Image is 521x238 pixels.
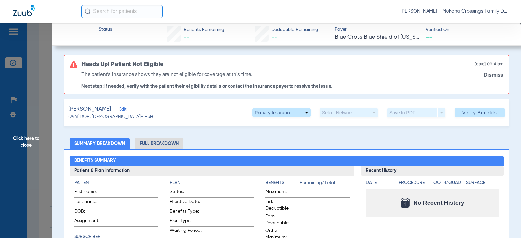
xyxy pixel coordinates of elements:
h4: Tooth/Quad [431,179,464,186]
span: Ind. Deductible: [265,198,297,212]
a: Dismiss [484,72,503,78]
span: Status: [170,189,202,197]
img: Search Icon [85,8,91,14]
h4: Procedure [399,179,428,186]
h3: Recent History [361,166,503,176]
p: Next step: If needed, verify with the patient their eligibility details or contact the insurance ... [81,83,332,89]
span: Plan Type: [170,217,202,226]
span: No Recent History [414,200,464,206]
span: [PERSON_NAME] [68,105,111,113]
img: error-icon [70,61,77,68]
span: Verify Benefits [462,110,497,115]
span: Benefits Remaining [184,26,224,33]
img: Calendar [401,198,410,208]
h4: Surface [466,179,499,186]
li: Summary Breakdown [70,138,130,149]
span: -- [99,33,112,42]
app-breakdown-title: Benefits [265,179,300,189]
button: Verify Benefits [455,108,505,117]
h3: Patient & Plan Information [70,166,355,176]
span: Deductible Remaining [271,26,318,33]
span: Blue Cross Blue Shield of [US_STATE] [335,33,420,41]
span: -- [184,35,190,40]
span: Effective Date: [170,198,202,207]
span: [DATE] 09:41AM [474,61,503,68]
li: Full Breakdown [135,138,183,149]
span: Payer [335,26,420,33]
img: Zuub Logo [13,5,35,16]
span: Fam. Deductible: [265,213,297,227]
span: Remaining/Total [300,179,350,189]
span: -- [271,35,277,40]
h4: Benefits [265,179,300,186]
app-breakdown-title: Tooth/Quad [431,179,464,189]
p: The patient’s insurance shows they are not eligible for coverage at this time. [81,70,332,78]
h4: Plan [170,179,254,186]
span: Waiting Period: [170,227,202,236]
h2: Benefits Summary [70,156,504,166]
span: Benefits Type: [170,208,202,217]
span: First name: [74,189,106,197]
span: Edit [119,107,125,113]
span: Maximum: [265,189,297,197]
app-breakdown-title: Date [366,179,393,189]
h4: Date [366,179,393,186]
span: [PERSON_NAME] - Mokena Crossings Family Dental [401,8,508,15]
input: Search for patients [81,5,163,18]
span: Verified On [426,26,511,33]
h4: Patient [74,179,159,186]
app-breakdown-title: Procedure [399,179,428,189]
h6: Heads Up! Patient Not Eligible [81,61,163,68]
span: Status [99,26,112,33]
span: Last name: [74,198,106,207]
button: Primary Insurance [252,108,311,117]
span: DOB: [74,208,106,217]
span: -- [426,34,433,41]
span: (2941) DOB: [DEMOGRAPHIC_DATA] - HoH [68,113,153,120]
app-breakdown-title: Surface [466,179,499,189]
span: Assignment: [74,217,106,226]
